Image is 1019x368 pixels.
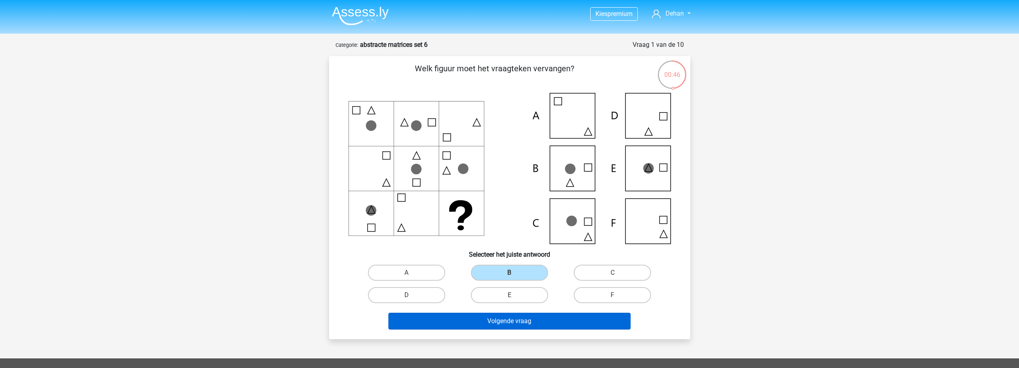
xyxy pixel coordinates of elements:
label: E [471,287,548,303]
label: F [574,287,651,303]
label: D [368,287,445,303]
strong: abstracte matrices set 6 [360,41,428,48]
button: Volgende vraag [388,313,631,330]
span: Dehan [665,10,684,17]
a: Dehan [649,9,693,18]
label: B [471,265,548,281]
span: Kies [595,10,607,18]
label: C [574,265,651,281]
small: Categorie: [336,42,358,48]
label: A [368,265,445,281]
span: premium [607,10,633,18]
div: 00:46 [657,60,687,80]
p: Welk figuur moet het vraagteken vervangen? [342,62,647,86]
a: Kiespremium [591,8,637,19]
h6: Selecteer het juiste antwoord [342,244,677,258]
div: Vraag 1 van de 10 [633,40,684,50]
img: Assessly [332,6,389,25]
